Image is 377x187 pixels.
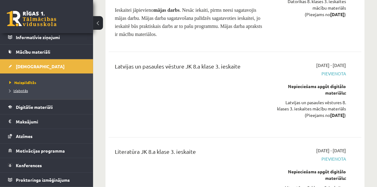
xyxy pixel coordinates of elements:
span: Neizpildītās [9,80,36,85]
a: Maksājumi [8,114,85,129]
a: Rīgas 1. Tālmācības vidusskola [7,11,56,26]
span: Konferences [16,163,42,168]
a: Proktoringa izmēģinājums [8,173,85,187]
a: Izlabotās [9,88,87,93]
legend: Maksājumi [16,114,85,129]
a: Neizpildītās [9,80,87,85]
a: Atzīmes [8,129,85,143]
legend: Informatīvie ziņojumi [16,30,85,44]
div: Nepieciešams apgūt digitālo materiālu: [275,83,346,96]
a: Digitālie materiāli [8,100,85,114]
strong: [DATE] [330,113,344,118]
div: Latvijas un pasaules vēsture JK 8.a klase 3. ieskaite [115,62,266,73]
span: [DEMOGRAPHIC_DATA] [16,64,65,69]
span: Mācību materiāli [16,49,50,55]
span: Motivācijas programma [16,148,65,154]
a: [DEMOGRAPHIC_DATA] [8,59,85,73]
span: Izlabotās [9,88,28,93]
div: Literatūra JK 8.a klase 3. ieskaite [115,148,266,159]
span: Ieskaitei jāpievieno . Nesāc iekaiti, pirms neesi sagatavojis mājas darbu. Mājas darba sagatavoša... [115,7,262,37]
div: Latvijas un pasaules vēstures 8. klases 3. ieskaites mācību materiāls (Pieejams no ) [275,99,346,119]
span: [DATE] - [DATE] [316,148,346,154]
b: mājas darbs [154,7,180,13]
span: Digitālie materiāli [16,104,53,110]
span: Atzīmes [16,133,33,139]
a: Mācību materiāli [8,45,85,59]
span: Proktoringa izmēģinājums [16,177,70,183]
span: [DATE] - [DATE] [316,62,346,69]
div: Nepieciešams apgūt digitālo materiālu: [275,169,346,182]
a: Konferences [8,158,85,172]
span: Pievienota [275,156,346,163]
a: Informatīvie ziņojumi [8,30,85,44]
strong: [DATE] [330,11,344,17]
span: Pievienota [275,70,346,77]
a: Motivācijas programma [8,144,85,158]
